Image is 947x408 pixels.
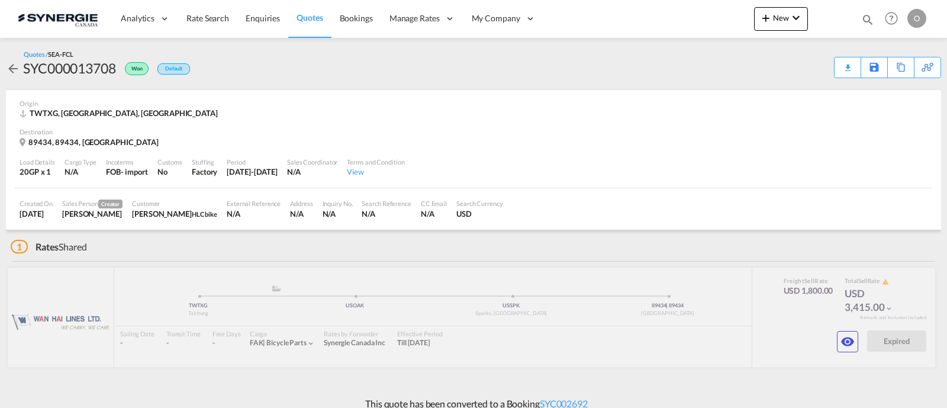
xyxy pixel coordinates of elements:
div: N/A [362,208,411,219]
button: icon-eye [837,331,858,352]
div: TWTXG, Taichung, Asia Pacific [20,108,221,118]
md-icon: icon-chevron-down [789,11,803,25]
div: Created On [20,199,53,208]
div: - import [121,166,148,177]
span: TWTXG, [GEOGRAPHIC_DATA], [GEOGRAPHIC_DATA] [30,108,218,118]
div: N/A [227,208,281,219]
div: Cargo Type [65,158,96,166]
md-icon: icon-arrow-left [6,62,20,76]
div: Stuffing [192,158,217,166]
div: N/A [65,166,96,177]
span: SEA-FCL [48,50,73,58]
span: Won [131,65,146,76]
div: External Reference [227,199,281,208]
div: 14 Aug 2025 [227,166,278,177]
div: View [347,166,404,177]
div: Default [157,63,190,75]
div: Hala Laalj [132,208,217,219]
div: Inquiry No. [323,199,353,208]
span: Enquiries [246,13,280,23]
span: Rate Search [186,13,229,23]
span: New [759,13,803,23]
div: icon-arrow-left [6,59,23,78]
div: N/A [323,208,353,219]
div: Help [881,8,907,30]
span: 1 [11,240,28,253]
div: USD [456,208,503,219]
md-icon: icon-eye [840,335,855,349]
md-icon: icon-magnify [861,13,874,26]
div: Shared [11,240,87,253]
span: Manage Rates [389,12,440,24]
md-icon: icon-plus 400-fg [759,11,773,25]
div: Period [227,158,278,166]
div: Customs [157,158,182,166]
div: 1 Aug 2025 [20,208,53,219]
div: Destination [20,127,927,136]
button: icon-plus 400-fgNewicon-chevron-down [754,7,808,31]
div: Incoterms [106,158,148,166]
span: Rates [36,241,59,252]
span: HLC bike [192,210,217,218]
div: 20GP x 1 [20,166,55,177]
span: My Company [472,12,520,24]
div: Address [290,199,313,208]
div: Customer [132,199,217,208]
div: SYC000013708 [23,59,116,78]
div: Won [116,59,152,78]
span: Creator [98,200,123,208]
span: Quotes [297,12,323,23]
span: Help [881,8,901,28]
md-icon: icon-download [840,59,855,68]
div: Rosa Ho [62,208,123,219]
span: Analytics [121,12,154,24]
div: N/A [287,166,337,177]
div: O [907,9,926,28]
div: Search Currency [456,199,503,208]
div: icon-magnify [861,13,874,31]
div: N/A [421,208,447,219]
div: Sales Coordinator [287,158,337,166]
div: Load Details [20,158,55,166]
div: Search Reference [362,199,411,208]
div: Quotes /SEA-FCL [24,50,73,59]
div: No [157,166,182,177]
div: Factory Stuffing [192,166,217,177]
div: Terms and Condition [347,158,404,166]
span: Bookings [340,13,373,23]
div: CC Email [421,199,447,208]
div: 89434, 89434, United States [20,137,162,148]
div: Sales Person [62,199,123,208]
div: N/A [290,208,313,219]
div: FOB [106,166,121,177]
div: Save As Template [861,57,887,78]
img: 1f56c880d42311ef80fc7dca854c8e59.png [18,5,98,32]
div: Quote PDF is not available at this time [840,57,855,68]
div: Origin [20,99,927,108]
